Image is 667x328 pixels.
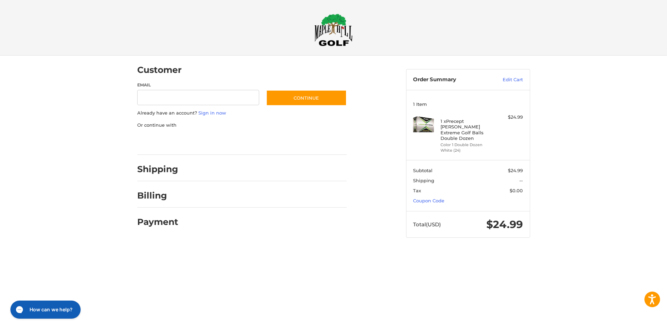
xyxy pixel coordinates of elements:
[198,110,226,116] a: Sign in now
[413,168,433,173] span: Subtotal
[413,101,523,107] h3: 1 Item
[495,114,523,121] div: $24.99
[137,190,178,201] h2: Billing
[7,298,83,321] iframe: Gorgias live chat messenger
[194,135,246,148] iframe: PayPal-paylater
[413,76,488,83] h3: Order Summary
[519,178,523,183] span: --
[137,110,347,117] p: Already have an account?
[137,122,347,129] p: Or continue with
[440,142,494,153] li: Color 1 Double Dozen White (24)
[137,65,182,75] h2: Customer
[137,82,260,88] label: Email
[486,218,523,231] span: $24.99
[137,217,178,227] h2: Payment
[266,90,347,106] button: Continue
[413,221,441,228] span: Total (USD)
[253,135,305,148] iframe: PayPal-venmo
[314,14,353,46] img: Maple Hill Golf
[510,188,523,193] span: $0.00
[413,198,444,203] a: Coupon Code
[440,118,494,141] h4: 1 x Precept [PERSON_NAME] Extreme Golf Balls Double Dozen
[488,76,523,83] a: Edit Cart
[508,168,523,173] span: $24.99
[137,164,178,175] h2: Shipping
[413,188,421,193] span: Tax
[413,178,434,183] span: Shipping
[135,135,187,148] iframe: PayPal-paypal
